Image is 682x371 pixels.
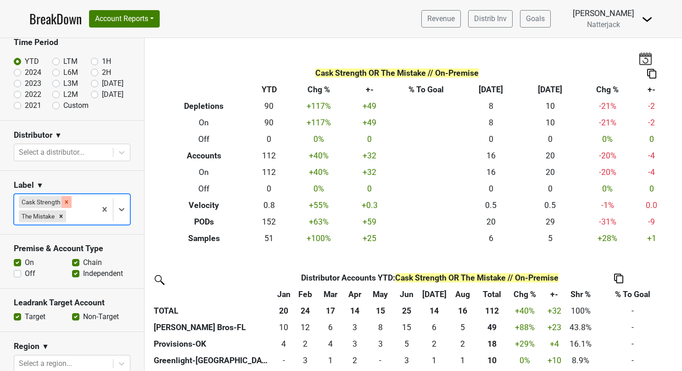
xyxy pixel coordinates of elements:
[580,115,635,131] td: -21 %
[567,336,595,352] td: 16.1%
[249,214,290,230] td: 152
[249,115,290,131] td: 90
[25,78,41,89] label: 2023
[580,197,635,214] td: -1 %
[461,230,520,247] td: 6
[25,257,34,268] label: On
[544,338,564,350] div: +4
[635,98,668,115] td: -2
[635,131,668,148] td: 0
[580,148,635,164] td: -20 %
[14,38,130,47] h3: Time Period
[296,321,315,333] div: 12
[25,100,41,111] label: 2021
[343,286,367,303] th: Apr: activate to sort column ascending
[461,148,520,164] td: 16
[276,321,291,333] div: 10
[249,131,290,148] td: 0
[19,196,61,208] div: Cask Strength
[635,214,668,230] td: -9
[343,319,367,336] td: 3
[421,354,447,366] div: 1
[478,321,506,333] div: 49
[289,164,348,181] td: +40 %
[293,336,318,352] td: 2
[36,180,44,191] span: ▼
[580,230,635,247] td: +28 %
[476,286,508,303] th: Total: activate to sort column ascending
[274,336,293,352] td: 4
[366,303,394,319] th: 15
[520,230,580,247] td: 5
[293,319,318,336] td: 12
[635,164,668,181] td: -4
[567,319,595,336] td: 43.8%
[42,341,49,352] span: ▼
[366,286,394,303] th: May: activate to sort column ascending
[102,67,111,78] label: 2H
[452,338,474,350] div: 2
[520,82,580,98] th: [DATE]
[638,52,652,65] img: last_updated_date
[296,338,315,350] div: 2
[159,148,249,164] th: Accounts
[520,214,580,230] td: 29
[508,286,542,303] th: Chg %: activate to sort column ascending
[319,354,341,366] div: 1
[289,197,348,214] td: +55 %
[348,131,391,148] td: 0
[318,336,343,352] td: 4
[63,56,78,67] label: LTM
[369,354,392,366] div: -
[450,319,476,336] td: 5
[478,338,506,350] div: 18
[567,286,595,303] th: Shr %: activate to sort column ascending
[419,303,450,319] th: 14
[276,354,291,366] div: -
[461,180,520,197] td: 0
[369,338,392,350] div: 3
[548,306,561,315] span: +32
[25,56,39,67] label: YTD
[421,10,461,28] a: Revenue
[343,336,367,352] td: 3
[25,67,41,78] label: 2024
[276,338,291,350] div: 4
[159,164,249,181] th: On
[595,336,671,352] td: -
[508,336,542,352] td: +29 %
[580,164,635,181] td: -20 %
[159,98,249,115] th: Depletions
[159,230,249,247] th: Samples
[419,352,450,369] td: 1
[14,342,39,351] h3: Region
[461,131,520,148] td: 0
[394,286,419,303] th: Jun: activate to sort column ascending
[293,270,567,286] th: Distributor Accounts YTD :
[83,268,123,279] label: Independent
[461,82,520,98] th: [DATE]
[249,82,290,98] th: YTD
[151,319,274,336] th: [PERSON_NAME] Bros-FL
[159,214,249,230] th: PODs
[419,336,450,352] td: 2
[635,115,668,131] td: -2
[14,244,130,253] h3: Premise & Account Type
[520,98,580,115] td: 10
[348,214,391,230] td: +59
[635,148,668,164] td: -4
[544,354,564,366] div: +10
[293,303,318,319] th: 24
[102,56,111,67] label: 1H
[508,319,542,336] td: +88 %
[348,148,391,164] td: +32
[595,303,671,319] td: -
[19,210,56,222] div: The Mistake
[249,230,290,247] td: 51
[346,321,364,333] div: 3
[249,180,290,197] td: 0
[293,352,318,369] td: 3
[289,148,348,164] td: +40 %
[394,352,419,369] td: 3
[419,319,450,336] td: 6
